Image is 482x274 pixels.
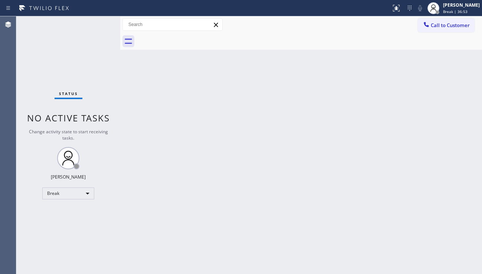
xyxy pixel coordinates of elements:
button: Call to Customer [418,18,475,32]
div: [PERSON_NAME] [51,174,86,180]
span: Status [59,91,78,96]
span: Change activity state to start receiving tasks. [29,128,108,141]
input: Search [123,19,222,30]
span: No active tasks [27,112,110,124]
div: [PERSON_NAME] [443,2,480,8]
div: Break [42,187,94,199]
button: Mute [415,3,425,13]
span: Break | 36:53 [443,9,468,14]
span: Call to Customer [431,22,470,29]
